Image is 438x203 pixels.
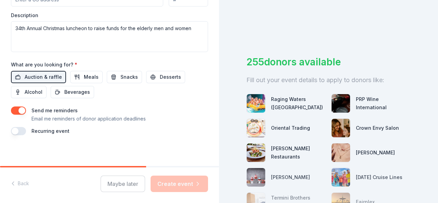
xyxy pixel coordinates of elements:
[246,55,411,69] div: 255 donors available
[11,12,38,19] label: Description
[64,88,90,96] span: Beverages
[271,144,326,161] div: [PERSON_NAME] Restaurants
[332,143,350,162] img: photo for Kendra Scott
[51,86,94,98] button: Beverages
[356,149,395,157] div: [PERSON_NAME]
[246,75,411,86] div: Fill out your event details to apply to donors like:
[120,73,138,81] span: Snacks
[271,124,310,132] div: Oriental Trading
[11,21,208,52] textarea: 34th Annual Christmas luncheon to raise funds for the elderly men and women
[31,115,146,123] p: Email me reminders of donor application deadlines
[271,95,326,112] div: Raging Waters ([GEOGRAPHIC_DATA])
[25,73,62,81] span: Auction & raffle
[160,73,181,81] span: Desserts
[25,88,42,96] span: Alcohol
[356,124,399,132] div: Crown Envy Salon
[247,143,265,162] img: photo for Cameron Mitchell Restaurants
[107,71,142,83] button: Snacks
[356,95,411,112] div: PRP Wine International
[247,94,265,113] img: photo for Raging Waters (Los Angeles)
[146,71,185,83] button: Desserts
[31,107,78,113] label: Send me reminders
[11,71,66,83] button: Auction & raffle
[11,61,77,68] label: What are you looking for?
[70,71,103,83] button: Meals
[11,86,47,98] button: Alcohol
[31,128,69,134] label: Recurring event
[332,119,350,137] img: photo for Crown Envy Salon
[332,94,350,113] img: photo for PRP Wine International
[84,73,99,81] span: Meals
[247,119,265,137] img: photo for Oriental Trading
